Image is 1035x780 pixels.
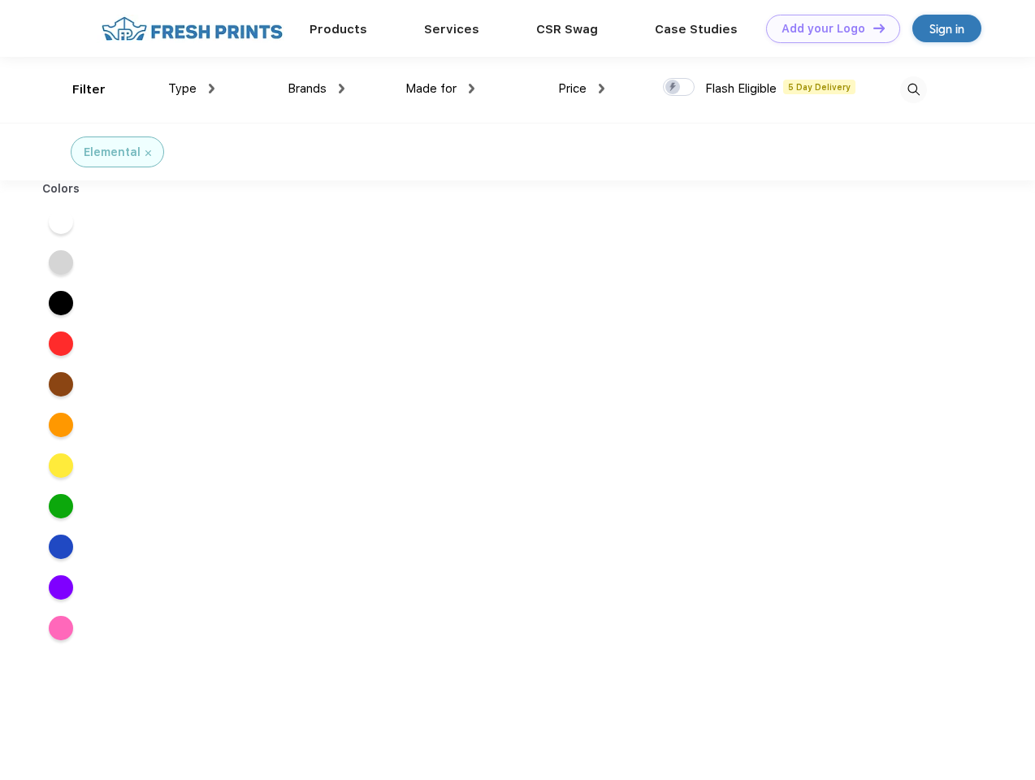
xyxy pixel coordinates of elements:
[873,24,885,32] img: DT
[912,15,981,42] a: Sign in
[599,84,604,93] img: dropdown.png
[424,22,479,37] a: Services
[288,81,327,96] span: Brands
[469,84,474,93] img: dropdown.png
[900,76,927,103] img: desktop_search.svg
[84,144,141,161] div: Elemental
[72,80,106,99] div: Filter
[783,80,855,94] span: 5 Day Delivery
[558,81,587,96] span: Price
[782,22,865,36] div: Add your Logo
[209,84,214,93] img: dropdown.png
[929,19,964,38] div: Sign in
[310,22,367,37] a: Products
[405,81,457,96] span: Made for
[705,81,777,96] span: Flash Eligible
[97,15,288,43] img: fo%20logo%202.webp
[536,22,598,37] a: CSR Swag
[145,150,151,156] img: filter_cancel.svg
[168,81,197,96] span: Type
[30,180,93,197] div: Colors
[339,84,344,93] img: dropdown.png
